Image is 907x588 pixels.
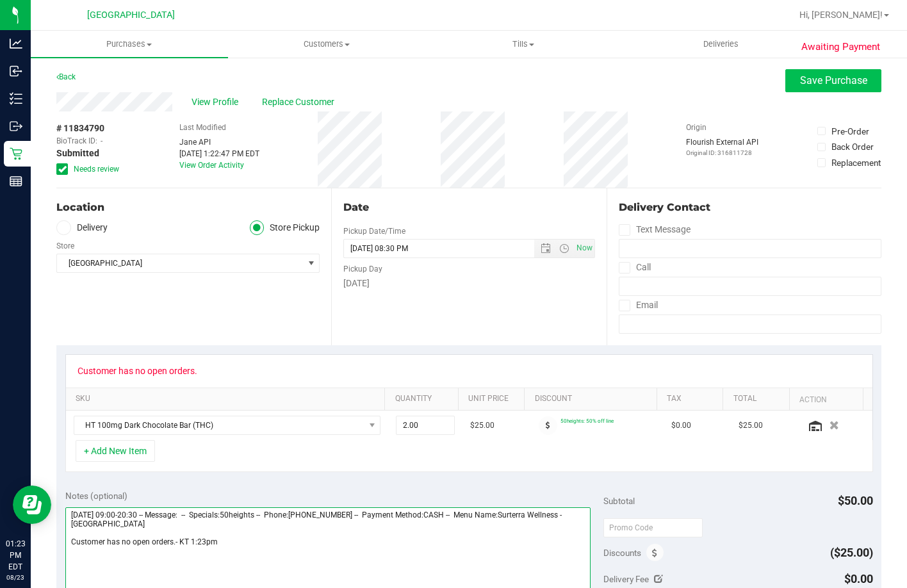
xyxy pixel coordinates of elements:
[343,225,405,237] label: Pickup Date/Time
[56,72,76,81] a: Back
[799,10,883,20] span: Hi, [PERSON_NAME]!
[573,239,595,257] span: Set Current date
[603,574,649,584] span: Delivery Fee
[56,122,104,135] span: # 11834790
[671,420,691,432] span: $0.00
[619,296,658,314] label: Email
[56,200,320,215] div: Location
[250,220,320,235] label: Store Pickup
[303,254,319,272] span: select
[801,40,880,54] span: Awaiting Payment
[65,491,127,501] span: Notes (optional)
[686,38,756,50] span: Deliveries
[343,263,382,275] label: Pickup Day
[560,418,614,424] span: 50heights: 50% off line
[179,161,244,170] a: View Order Activity
[468,394,519,404] a: Unit Price
[56,220,108,235] label: Delivery
[56,147,99,160] span: Submitted
[831,125,869,138] div: Pre-Order
[395,394,453,404] a: Quantity
[56,135,97,147] span: BioTrack ID:
[74,416,364,434] span: HT 100mg Dark Chocolate Bar (THC)
[31,38,228,50] span: Purchases
[396,416,454,434] input: 2.00
[179,136,259,148] div: Jane API
[6,538,25,573] p: 01:23 PM EDT
[179,122,226,133] label: Last Modified
[56,240,74,252] label: Store
[57,254,303,272] span: [GEOGRAPHIC_DATA]
[87,10,175,20] span: [GEOGRAPHIC_DATA]
[13,486,51,524] iframe: Resource center
[425,31,623,58] a: Tills
[785,69,881,92] button: Save Purchase
[789,388,863,411] th: Action
[739,420,763,432] span: $25.00
[426,38,622,50] span: Tills
[76,394,380,404] a: SKU
[10,175,22,188] inline-svg: Reports
[262,95,339,109] span: Replace Customer
[535,394,652,404] a: Discount
[10,37,22,50] inline-svg: Analytics
[78,366,197,376] div: Customer has no open orders.
[619,277,881,296] input: Format: (999) 999-9999
[686,136,758,158] div: Flourish External API
[619,258,651,277] label: Call
[343,277,594,290] div: [DATE]
[229,38,425,50] span: Customers
[101,135,102,147] span: -
[10,120,22,133] inline-svg: Outbound
[831,140,874,153] div: Back Order
[686,148,758,158] p: Original ID: 316811728
[619,220,690,239] label: Text Message
[733,394,785,404] a: Total
[553,243,575,254] span: Open the time view
[343,200,594,215] div: Date
[74,416,381,435] span: NO DATA FOUND
[74,163,119,175] span: Needs review
[10,147,22,160] inline-svg: Retail
[838,494,873,507] span: $50.00
[686,122,707,133] label: Origin
[31,31,228,58] a: Purchases
[622,31,819,58] a: Deliveries
[844,572,873,585] span: $0.00
[619,239,881,258] input: Format: (999) 999-9999
[10,65,22,78] inline-svg: Inbound
[619,200,881,215] div: Delivery Contact
[76,440,155,462] button: + Add New Item
[603,541,641,564] span: Discounts
[10,92,22,105] inline-svg: Inventory
[654,575,663,584] i: Edit Delivery Fee
[228,31,425,58] a: Customers
[830,546,873,559] span: ($25.00)
[534,243,556,254] span: Open the date view
[470,420,494,432] span: $25.00
[667,394,718,404] a: Tax
[179,148,259,159] div: [DATE] 1:22:47 PM EDT
[831,156,881,169] div: Replacement
[603,496,635,506] span: Subtotal
[192,95,243,109] span: View Profile
[603,518,703,537] input: Promo Code
[800,74,867,86] span: Save Purchase
[6,573,25,582] p: 08/23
